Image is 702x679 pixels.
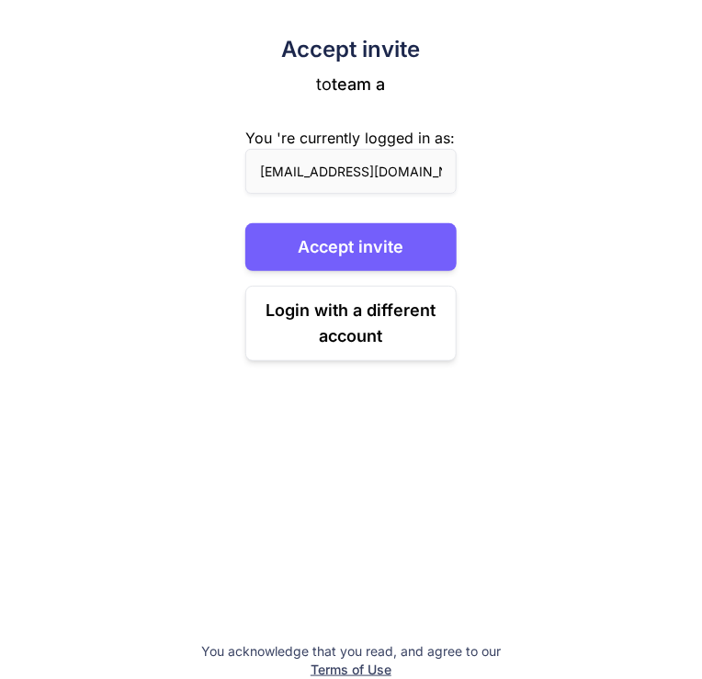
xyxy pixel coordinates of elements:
[245,127,456,149] div: You 're currently logged in as:
[245,72,456,97] p: to
[201,642,501,661] p: You acknowledge that you read, and agree to our
[245,223,456,271] button: Accept invite
[333,74,386,94] span: team a
[201,661,501,679] p: Terms of Use
[245,35,456,64] h2: Accept invite
[245,286,456,361] button: Login with a different account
